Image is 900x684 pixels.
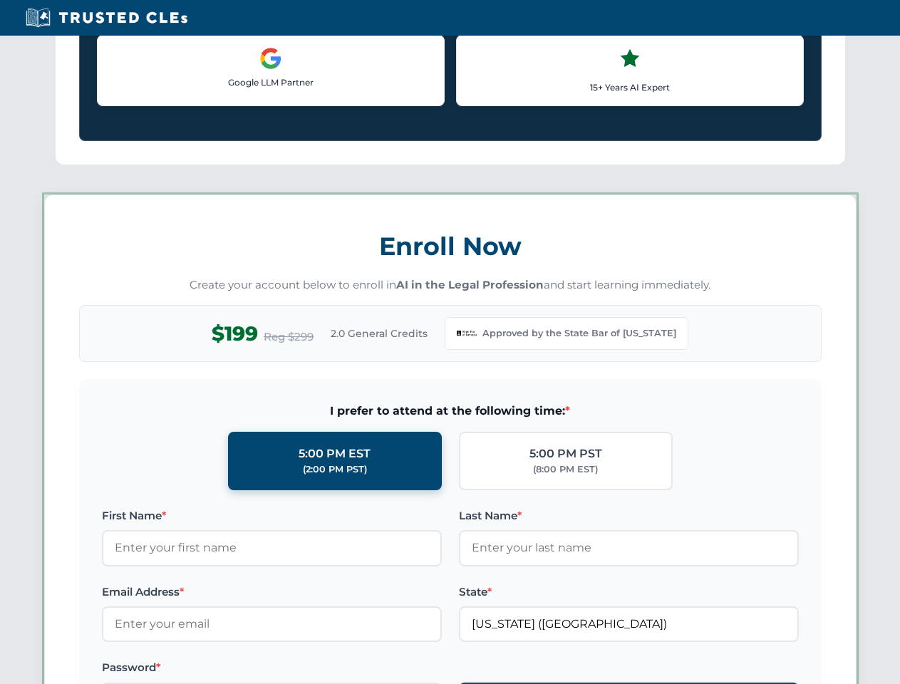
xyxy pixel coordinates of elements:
label: State [459,584,799,601]
div: (2:00 PM PST) [303,462,367,477]
input: Enter your last name [459,530,799,566]
div: (8:00 PM EST) [533,462,598,477]
p: Create your account below to enroll in and start learning immediately. [79,277,822,294]
span: Approved by the State Bar of [US_STATE] [482,326,676,341]
p: 15+ Years AI Expert [468,81,792,94]
div: 5:00 PM EST [299,445,371,463]
input: Georgia (GA) [459,606,799,642]
span: I prefer to attend at the following time: [102,402,799,420]
span: 2.0 General Credits [331,326,428,341]
input: Enter your email [102,606,442,642]
span: $199 [212,318,258,350]
label: First Name [102,507,442,524]
img: Trusted CLEs [21,7,192,28]
input: Enter your first name [102,530,442,566]
img: Google [259,47,282,70]
strong: AI in the Legal Profession [396,278,544,291]
p: Google LLM Partner [109,76,433,89]
label: Email Address [102,584,442,601]
h3: Enroll Now [79,224,822,269]
div: 5:00 PM PST [529,445,602,463]
span: Reg $299 [264,328,314,346]
img: Georgia Bar [457,323,477,343]
label: Password [102,659,442,676]
label: Last Name [459,507,799,524]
